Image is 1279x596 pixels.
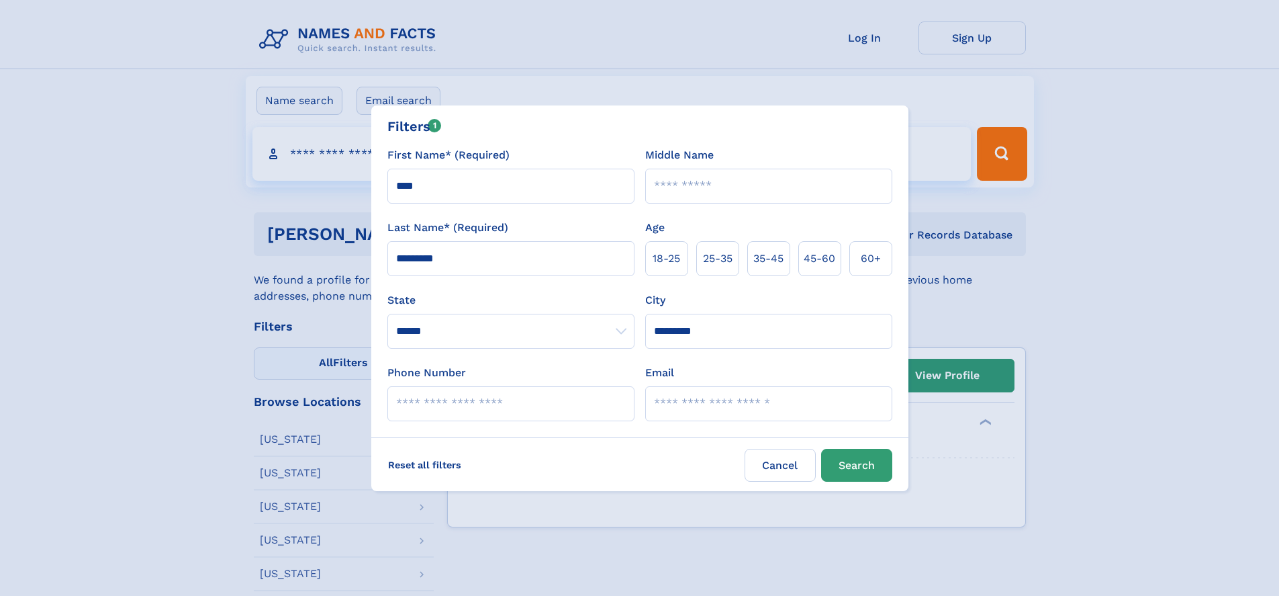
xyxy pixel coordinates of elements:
[387,116,442,136] div: Filters
[645,147,714,163] label: Middle Name
[821,449,892,482] button: Search
[861,251,881,267] span: 60+
[645,292,665,308] label: City
[804,251,835,267] span: 45‑60
[653,251,680,267] span: 18‑25
[387,220,508,236] label: Last Name* (Required)
[745,449,816,482] label: Cancel
[379,449,470,481] label: Reset all filters
[703,251,732,267] span: 25‑35
[753,251,784,267] span: 35‑45
[645,220,665,236] label: Age
[387,292,634,308] label: State
[387,147,510,163] label: First Name* (Required)
[387,365,466,381] label: Phone Number
[645,365,674,381] label: Email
